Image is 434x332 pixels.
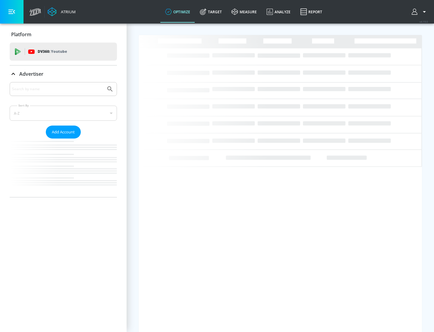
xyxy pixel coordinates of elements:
[46,126,81,139] button: Add Account
[58,9,76,14] div: Atrium
[17,104,30,107] label: Sort By
[12,85,103,93] input: Search by name
[19,71,43,77] p: Advertiser
[10,82,117,197] div: Advertiser
[10,65,117,82] div: Advertiser
[10,43,117,61] div: DV360: Youtube
[227,1,262,23] a: measure
[48,7,76,16] a: Atrium
[51,48,67,55] p: Youtube
[11,31,31,38] p: Platform
[195,1,227,23] a: Target
[38,48,67,55] p: DV360:
[10,139,117,197] nav: list of Advertiser
[10,106,117,121] div: A-Z
[10,26,117,43] div: Platform
[262,1,295,23] a: Analyze
[295,1,327,23] a: Report
[420,20,428,23] span: v 4.19.0
[52,129,75,136] span: Add Account
[160,1,195,23] a: optimize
